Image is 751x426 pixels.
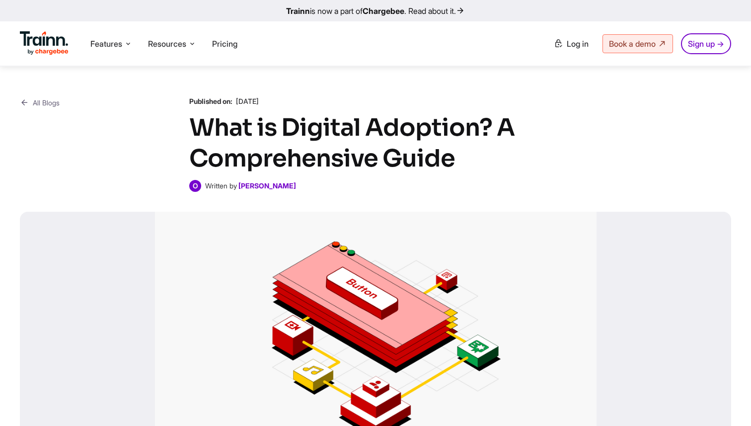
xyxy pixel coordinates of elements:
a: Log in [548,35,595,53]
a: [PERSON_NAME] [238,181,296,190]
a: Sign up → [681,33,731,54]
span: O [189,180,201,192]
span: Features [90,38,122,49]
span: Log in [567,39,589,49]
a: All Blogs [20,96,60,109]
a: Book a demo [602,34,673,53]
span: Book a demo [609,39,656,49]
b: Chargebee [363,6,404,16]
iframe: Chat Widget [701,378,751,426]
h1: What is Digital Adoption? A Comprehensive Guide [189,112,562,174]
b: Trainn [286,6,310,16]
img: Trainn Logo [20,31,69,55]
span: Written by [205,181,237,190]
a: Pricing [212,39,237,49]
span: Resources [148,38,186,49]
b: Published on: [189,97,232,105]
span: [DATE] [236,97,259,105]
